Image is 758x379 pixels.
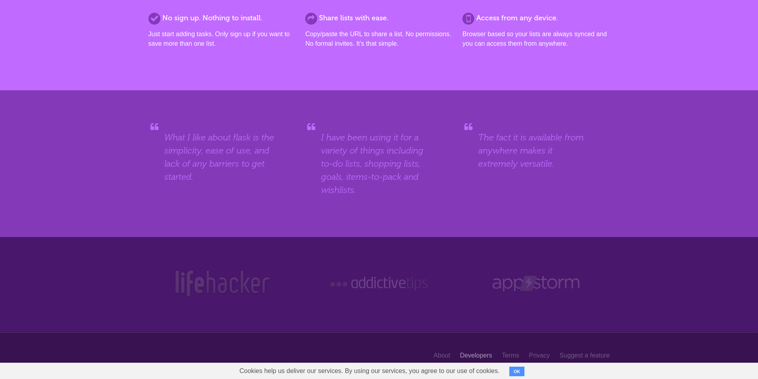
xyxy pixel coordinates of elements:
[328,269,430,299] img: Addictive Tips
[559,348,610,363] a: Suggest a feature
[462,29,610,49] p: Browser based so your lists are always synced and you can access them from anywhere.
[462,13,610,23] h2: Access from any device.
[173,269,271,299] img: Lifehacker
[434,348,450,363] a: About
[148,29,296,49] p: Just start adding tasks. Only sign up if you want to save more than one list.
[305,13,452,23] h2: Share lists with ease.
[478,131,594,170] blockquote: The fact it is available from anywhere makes it extremely versatile.
[509,367,525,376] button: OK
[148,13,296,23] h2: No sign up. Nothing to install.
[460,348,492,363] a: Developers
[502,348,519,363] a: Terms
[529,348,550,363] a: Privacy
[493,269,579,299] img: Web Appstorm
[321,131,436,196] blockquote: I have been using it for a variety of things including to-do lists, shopping lists, goals, items-...
[232,363,508,379] span: Cookies help us deliver our services. By using our services, you agree to our use of cookies.
[305,29,452,49] p: Copy/paste the URL to share a list. No permissions. No formal invites. It's that simple.
[164,131,280,183] blockquote: What I like about flask is the simplicity, ease of use, and lack of any barriers to get started.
